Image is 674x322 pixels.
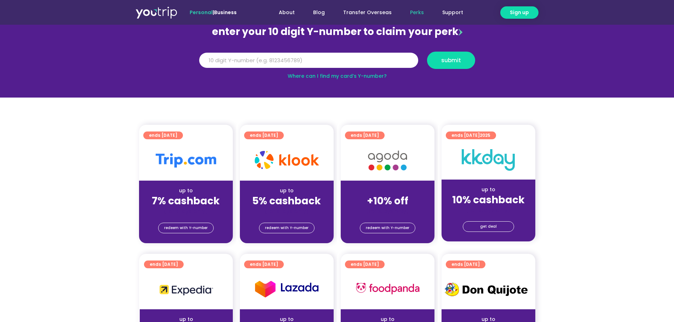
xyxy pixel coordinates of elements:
[500,6,538,19] a: Sign up
[152,194,220,208] strong: 7% cashback
[246,207,328,215] div: (for stays only)
[244,131,284,139] a: ends [DATE]
[164,223,208,233] span: redeem with Y-number
[250,131,278,139] span: ends [DATE]
[199,52,475,74] form: Y Number
[259,223,315,233] a: redeem with Y-number
[256,6,472,19] nav: Menu
[446,131,496,139] a: ends [DATE]2025
[250,260,278,268] span: ends [DATE]
[447,186,530,193] div: up to
[196,23,479,41] div: enter your 10 digit Y-number to claim your perk
[199,53,418,68] input: 10 digit Y-number (e.g. 8123456789)
[447,206,530,214] div: (for stays only)
[427,52,475,69] button: submit
[346,207,429,215] div: (for stays only)
[381,187,394,194] span: up to
[433,6,472,19] a: Support
[149,131,177,139] span: ends [DATE]
[345,131,385,139] a: ends [DATE]
[351,131,379,139] span: ends [DATE]
[265,223,309,233] span: redeem with Y-number
[190,9,213,16] span: Personal
[351,260,379,268] span: ends [DATE]
[158,223,214,233] a: redeem with Y-number
[367,194,408,208] strong: +10% off
[334,6,401,19] a: Transfer Overseas
[144,260,184,268] a: ends [DATE]
[190,9,237,16] span: |
[150,260,178,268] span: ends [DATE]
[143,131,183,139] a: ends [DATE]
[304,6,334,19] a: Blog
[451,260,480,268] span: ends [DATE]
[288,72,387,80] a: Where can I find my card’s Y-number?
[270,6,304,19] a: About
[451,131,490,139] span: ends [DATE]
[345,260,385,268] a: ends [DATE]
[145,187,227,194] div: up to
[480,132,490,138] span: 2025
[446,260,485,268] a: ends [DATE]
[360,223,415,233] a: redeem with Y-number
[480,222,497,232] span: get deal
[510,9,529,16] span: Sign up
[214,9,237,16] a: Business
[244,260,284,268] a: ends [DATE]
[246,187,328,194] div: up to
[401,6,433,19] a: Perks
[463,221,514,232] a: get deal
[145,207,227,215] div: (for stays only)
[252,194,321,208] strong: 5% cashback
[366,223,409,233] span: redeem with Y-number
[441,58,461,63] span: submit
[452,193,525,207] strong: 10% cashback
